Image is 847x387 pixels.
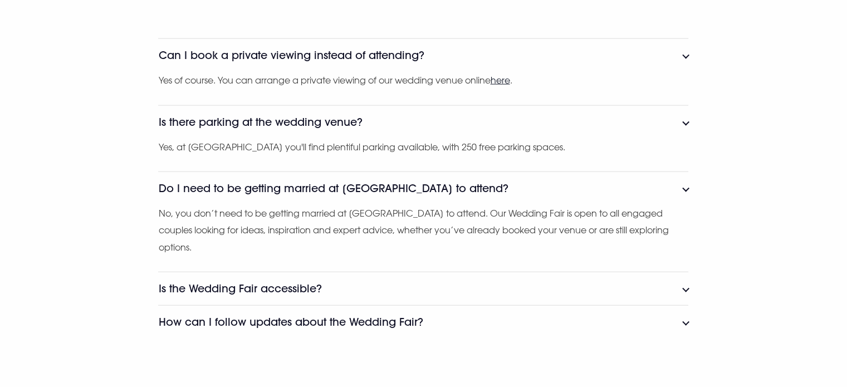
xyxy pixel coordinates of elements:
[490,75,510,86] a: here
[158,272,688,305] button: Is the Wedding Fair accessible?
[158,105,688,139] button: Is there parking at the wedding venue?
[158,72,688,89] p: Yes of course. You can arrange a private viewing of our wedding venue online .
[158,49,424,62] h3: Can I book a private viewing instead of attending?
[158,116,362,129] h3: Is there parking at the wedding venue?
[158,139,688,155] p: Yes, at [GEOGRAPHIC_DATA] you'll find plentiful parking available, with 250 free parking spaces.
[158,38,688,72] button: Can I book a private viewing instead of attending?
[158,282,321,295] h3: Is the Wedding Fair accessible?
[158,316,423,329] h3: How can I follow updates about the Wedding Fair?
[158,182,508,195] h3: Do I need to be getting married at [GEOGRAPHIC_DATA] to attend?
[158,205,688,256] p: No, you don’t need to be getting married at [GEOGRAPHIC_DATA] to attend. Our Wedding Fair is open...
[158,172,688,205] button: Do I need to be getting married at [GEOGRAPHIC_DATA] to attend?
[158,305,688,339] button: How can I follow updates about the Wedding Fair?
